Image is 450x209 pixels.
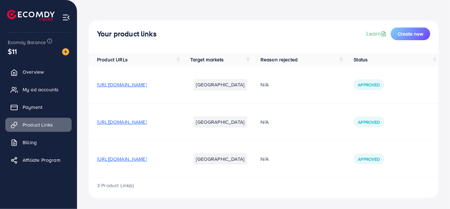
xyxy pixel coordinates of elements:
span: Target markets [191,56,224,63]
span: Product URLs [97,56,128,63]
a: Product Links [5,118,72,132]
span: Create new [398,30,423,37]
iframe: Chat [420,177,445,204]
span: [URL][DOMAIN_NAME] [97,81,147,88]
span: Approved [358,156,380,162]
img: menu [62,13,70,21]
span: Billing [23,139,37,146]
span: Payment [23,104,42,111]
img: image [62,48,69,55]
span: Ecomdy Balance [8,39,46,46]
span: N/A [260,81,269,88]
span: Affiliate Program [23,156,60,164]
a: My ad accounts [5,82,72,97]
a: Learn [366,30,388,38]
li: [GEOGRAPHIC_DATA] [193,79,247,90]
span: [URL][DOMAIN_NAME] [97,155,147,162]
img: logo [7,10,55,21]
span: [URL][DOMAIN_NAME] [97,118,147,125]
span: 3 Product Link(s) [97,182,134,189]
button: Create new [391,27,430,40]
a: Billing [5,135,72,149]
span: N/A [260,155,269,162]
li: [GEOGRAPHIC_DATA] [193,153,247,165]
li: [GEOGRAPHIC_DATA] [193,116,247,128]
a: Payment [5,100,72,114]
span: Overview [23,68,44,75]
span: Approved [358,82,380,88]
a: Overview [5,65,72,79]
h4: Your product links [97,30,157,38]
a: Affiliate Program [5,153,72,167]
span: N/A [260,118,269,125]
span: Reason rejected [260,56,298,63]
span: Status [354,56,368,63]
span: Approved [358,119,380,125]
span: Product Links [23,121,53,128]
span: My ad accounts [23,86,59,93]
span: $11 [8,46,17,56]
